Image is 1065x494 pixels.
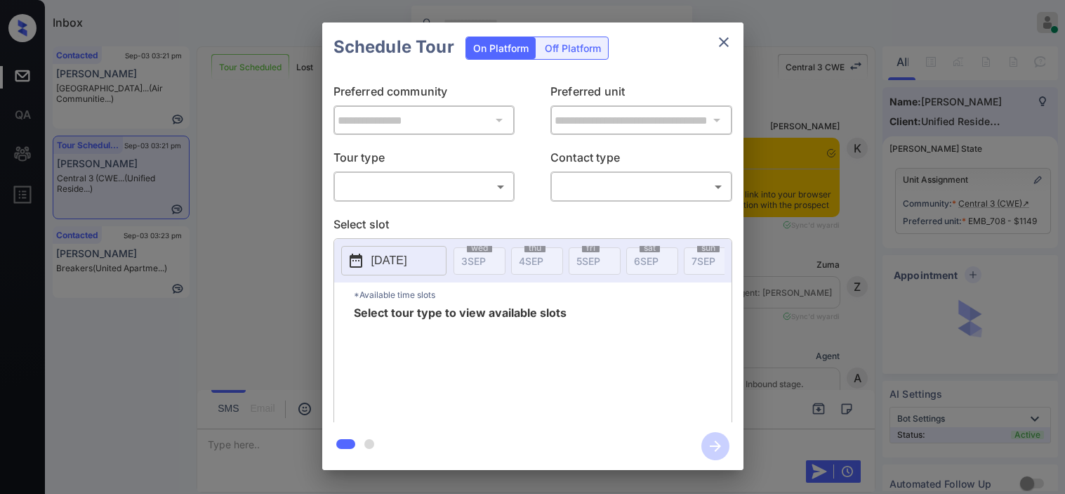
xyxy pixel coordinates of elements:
[550,149,732,171] p: Contact type
[333,216,732,238] p: Select slot
[341,246,446,275] button: [DATE]
[333,149,515,171] p: Tour type
[538,37,608,59] div: Off Platform
[371,252,407,269] p: [DATE]
[354,307,567,420] span: Select tour type to view available slots
[322,22,465,72] h2: Schedule Tour
[710,28,738,56] button: close
[466,37,536,59] div: On Platform
[550,83,732,105] p: Preferred unit
[333,83,515,105] p: Preferred community
[354,282,732,307] p: *Available time slots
